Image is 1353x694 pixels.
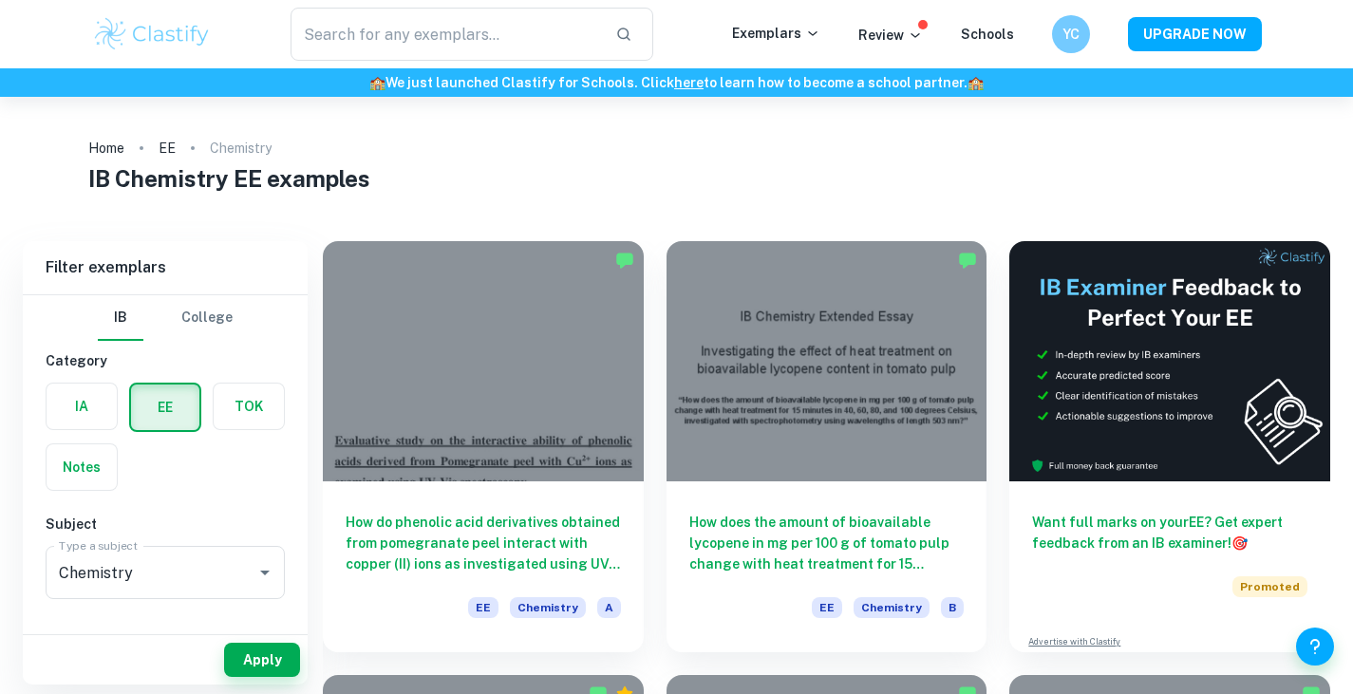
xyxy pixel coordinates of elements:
[1060,24,1081,45] h6: YC
[210,138,272,159] p: Chemistry
[968,75,984,90] span: 🏫
[667,241,987,652] a: How does the amount of bioavailable lycopene in mg per 100 g of tomato pulp change with heat trea...
[346,512,621,574] h6: How do phenolic acid derivatives obtained from pomegranate peel interact with copper (II) ions as...
[4,72,1349,93] h6: We just launched Clastify for Schools. Click to learn how to become a school partner.
[98,295,143,341] button: IB
[597,597,621,618] span: A
[812,597,842,618] span: EE
[732,23,820,44] p: Exemplars
[1052,15,1090,53] button: YC
[510,597,586,618] span: Chemistry
[47,384,117,429] button: IA
[1032,512,1307,553] h6: Want full marks on your EE ? Get expert feedback from an IB examiner!
[46,350,285,371] h6: Category
[214,384,284,429] button: TOK
[46,514,285,535] h6: Subject
[854,597,930,618] span: Chemistry
[615,251,634,270] img: Marked
[468,597,498,618] span: EE
[958,251,977,270] img: Marked
[1296,628,1334,666] button: Help and Feedback
[858,25,923,46] p: Review
[1009,241,1330,481] img: Thumbnail
[98,295,233,341] div: Filter type choice
[941,597,964,618] span: B
[323,241,644,652] a: How do phenolic acid derivatives obtained from pomegranate peel interact with copper (II) ions as...
[88,161,1265,196] h1: IB Chemistry EE examples
[224,643,300,677] button: Apply
[88,135,124,161] a: Home
[1009,241,1330,652] a: Want full marks on yourEE? Get expert feedback from an IB examiner!PromotedAdvertise with Clastify
[92,15,213,53] img: Clastify logo
[47,444,117,490] button: Notes
[1128,17,1262,51] button: UPGRADE NOW
[291,8,601,61] input: Search for any exemplars...
[961,27,1014,42] a: Schools
[1028,635,1120,648] a: Advertise with Clastify
[1231,535,1248,551] span: 🎯
[674,75,704,90] a: here
[59,537,138,553] label: Type a subject
[181,295,233,341] button: College
[369,75,385,90] span: 🏫
[689,512,965,574] h6: How does the amount of bioavailable lycopene in mg per 100 g of tomato pulp change with heat trea...
[252,559,278,586] button: Open
[23,241,308,294] h6: Filter exemplars
[159,135,176,161] a: EE
[131,385,199,430] button: EE
[1232,576,1307,597] span: Promoted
